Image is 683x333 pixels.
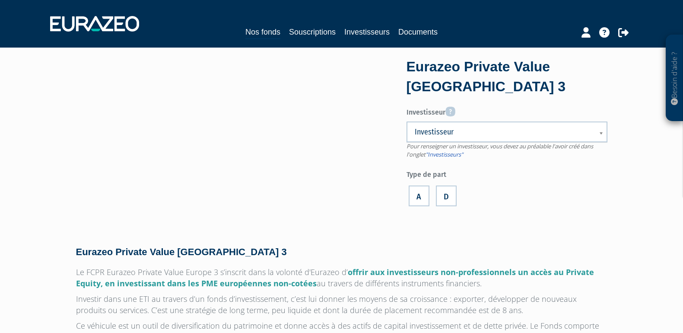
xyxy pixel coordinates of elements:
p: Investir dans une ETI au travers d’un fonds d’investissement, c’est lui donner les moyens de sa c... [76,293,607,316]
a: Souscriptions [289,26,336,38]
a: "Investisseurs" [426,150,463,158]
p: Besoin d'aide ? [670,39,680,117]
label: A [409,186,429,206]
img: 1732889491-logotype_eurazeo_blanc_rvb.png [50,16,139,32]
a: Nos fonds [245,26,280,39]
label: Investisseur [407,103,607,118]
div: Eurazeo Private Value [GEOGRAPHIC_DATA] 3 [407,57,607,96]
a: Documents [398,26,438,38]
span: Pour renseigner un investisseur, vous devez au préalable l'avoir créé dans l'onglet [407,142,593,158]
iframe: YouTube video player [76,61,381,233]
span: offrir aux investisseurs non-professionnels un accès au Private Equity, en investissant dans les ... [76,267,594,288]
label: Type de part [407,167,607,180]
p: Le FCPR Eurazeo Private Value Europe 3 s’inscrit dans la volonté d'Eurazeo d’ au travers de diffé... [76,266,607,289]
h4: Eurazeo Private Value [GEOGRAPHIC_DATA] 3 [76,247,607,257]
label: D [436,186,457,206]
span: Investisseur [415,127,588,137]
a: Investisseurs [344,26,390,38]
